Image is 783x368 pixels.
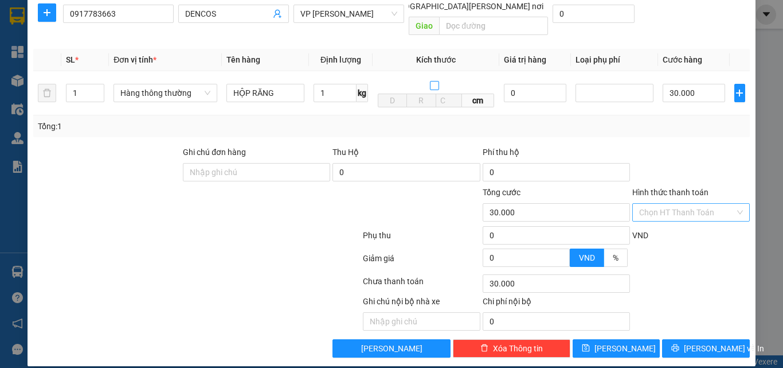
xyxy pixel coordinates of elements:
span: VP LÊ HỒNG PHONG [300,5,397,22]
div: Tổng: 1 [38,120,303,133]
input: 0 [504,84,566,102]
span: Giá trị hàng [504,55,546,64]
input: C [436,94,462,107]
label: Ghi chú đơn hàng [183,148,246,157]
input: VD: Bàn, Ghế [226,84,304,102]
div: Chưa thanh toán [362,275,481,295]
div: Phí thu hộ [483,146,630,163]
input: Ghi chú đơn hàng [183,163,330,181]
div: Chi phí nội bộ [483,295,630,312]
button: deleteXóa Thông tin [453,339,570,358]
button: printer[PERSON_NAME] và In [662,339,750,358]
span: Xóa Thông tin [493,342,543,355]
span: SL [66,55,75,64]
span: save [582,344,590,353]
div: Phụ thu [362,229,481,249]
span: plus [38,8,56,17]
button: plus [734,84,745,102]
button: plus [38,3,56,22]
span: Hàng thông thường [120,84,210,102]
button: [PERSON_NAME] [332,339,450,358]
th: Loại phụ phí [571,49,658,71]
span: Định lượng [320,55,361,64]
span: Tổng cước [483,188,520,197]
input: R [406,94,436,107]
span: Cước hàng [663,55,702,64]
span: kg [357,84,368,102]
span: [PERSON_NAME] và In [684,342,764,355]
div: Ghi chú nội bộ nhà xe [363,295,480,312]
span: Giao [409,17,439,35]
button: delete [38,84,56,102]
span: cm [462,94,495,107]
span: VND [579,253,595,262]
span: Thu Hộ [332,148,359,157]
input: Cước giao hàng [553,5,635,23]
span: plus [735,88,745,98]
label: Hình thức thanh toán [632,188,708,197]
input: Dọc đường [439,17,548,35]
span: Kích thước [416,55,456,64]
button: save[PERSON_NAME] [573,339,660,358]
span: printer [671,344,679,353]
input: Nhập ghi chú [363,312,480,331]
span: VND [632,231,648,240]
input: D [378,94,407,107]
span: [PERSON_NAME] [361,342,422,355]
span: Đơn vị tính [113,55,156,64]
span: Tên hàng [226,55,260,64]
span: % [613,253,618,262]
span: user-add [273,9,282,18]
span: [PERSON_NAME] [594,342,656,355]
span: delete [480,344,488,353]
div: Giảm giá [362,252,481,272]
